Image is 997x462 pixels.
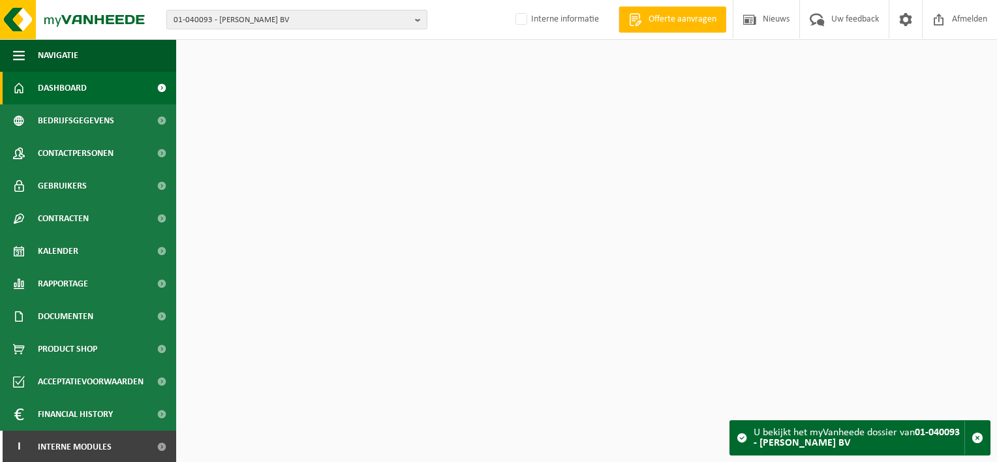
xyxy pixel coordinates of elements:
span: Contracten [38,202,89,235]
span: Dashboard [38,72,87,104]
span: Contactpersonen [38,137,114,170]
span: Documenten [38,300,93,333]
span: Kalender [38,235,78,268]
strong: 01-040093 - [PERSON_NAME] BV [754,427,960,448]
div: U bekijkt het myVanheede dossier van [754,421,964,455]
span: Product Shop [38,333,97,365]
span: Acceptatievoorwaarden [38,365,144,398]
span: Bedrijfsgegevens [38,104,114,137]
a: Offerte aanvragen [619,7,726,33]
button: 01-040093 - [PERSON_NAME] BV [166,10,427,29]
label: Interne informatie [513,10,599,29]
span: Navigatie [38,39,78,72]
span: Gebruikers [38,170,87,202]
span: Financial History [38,398,113,431]
span: Rapportage [38,268,88,300]
span: Offerte aanvragen [645,13,720,26]
span: 01-040093 - [PERSON_NAME] BV [174,10,410,30]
